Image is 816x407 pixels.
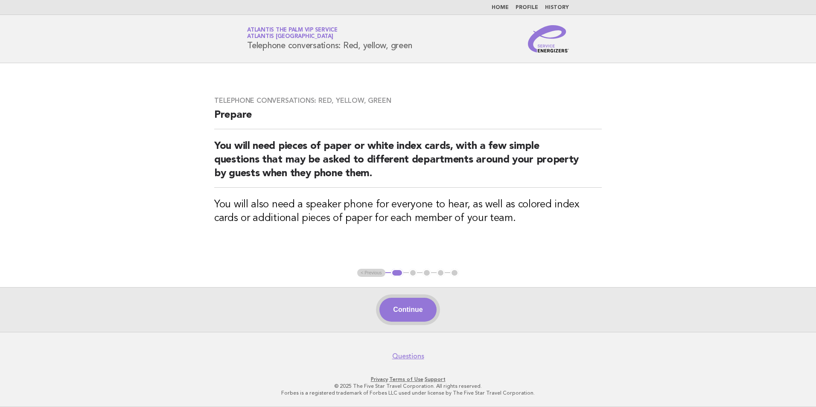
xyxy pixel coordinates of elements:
[425,376,446,382] a: Support
[214,198,602,225] h3: You will also need a speaker phone for everyone to hear, as well as colored index cards or additi...
[147,376,669,383] p: · ·
[545,5,569,10] a: History
[492,5,509,10] a: Home
[371,376,388,382] a: Privacy
[147,383,669,390] p: © 2025 The Five Star Travel Corporation. All rights reserved.
[214,108,602,129] h2: Prepare
[516,5,538,10] a: Profile
[247,27,338,39] a: Atlantis The Palm VIP ServiceAtlantis [GEOGRAPHIC_DATA]
[389,376,423,382] a: Terms of Use
[528,25,569,52] img: Service Energizers
[214,140,602,188] h2: You will need pieces of paper or white index cards, with a few simple questions that may be asked...
[391,269,403,277] button: 1
[147,390,669,396] p: Forbes is a registered trademark of Forbes LLC used under license by The Five Star Travel Corpora...
[392,352,424,360] a: Questions
[214,96,602,105] h3: Telephone conversations: Red, yellow, green
[247,34,333,40] span: Atlantis [GEOGRAPHIC_DATA]
[379,298,436,322] button: Continue
[247,28,412,50] h1: Telephone conversations: Red, yellow, green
